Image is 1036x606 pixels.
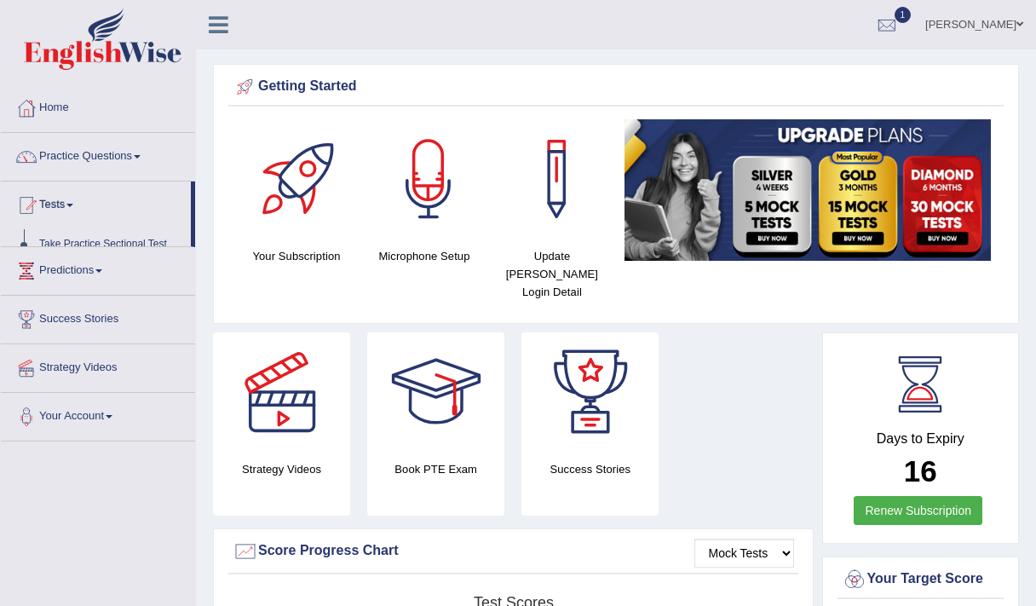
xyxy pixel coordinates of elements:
a: Tests [1,182,191,224]
a: Home [1,84,195,127]
a: Strategy Videos [1,344,195,387]
h4: Days to Expiry [842,431,1000,447]
b: 16 [904,454,937,488]
img: small5.jpg [624,119,991,261]
h4: Update [PERSON_NAME] Login Detail [497,247,607,301]
div: Getting Started [233,74,999,100]
h4: Strategy Videos [213,460,350,478]
a: Take Practice Sectional Test [32,229,191,260]
a: Renew Subscription [854,496,982,525]
h4: Microphone Setup [369,247,480,265]
a: Success Stories [1,296,195,338]
h4: Your Subscription [241,247,352,265]
h4: Book PTE Exam [367,460,504,478]
a: Practice Questions [1,133,195,176]
a: Predictions [1,247,195,290]
h4: Success Stories [521,460,659,478]
span: 1 [895,7,912,23]
div: Your Target Score [842,567,1000,592]
a: Your Account [1,393,195,436]
div: Score Progress Chart [233,539,794,564]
